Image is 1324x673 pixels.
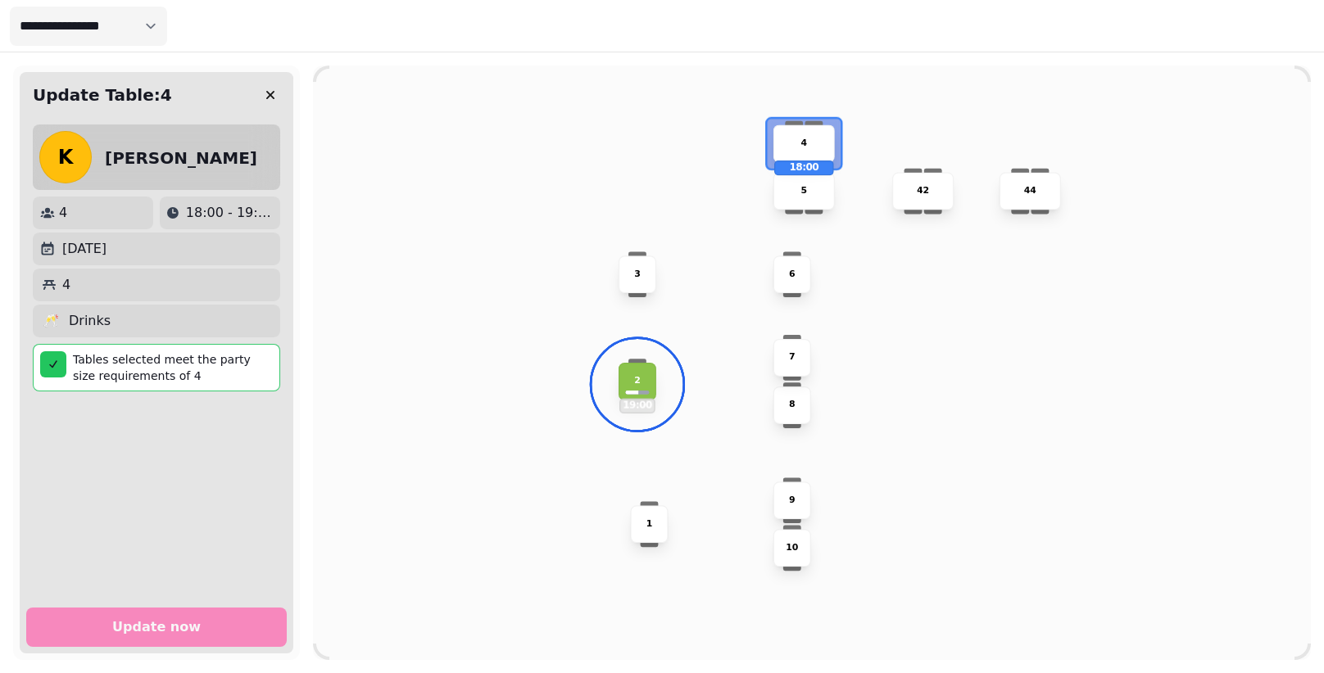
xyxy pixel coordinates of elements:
[43,311,59,331] p: 🥂
[26,608,287,647] button: Update now
[775,162,832,174] p: 18:00
[789,494,796,507] p: 9
[112,621,201,634] p: Update now
[62,239,107,259] p: [DATE]
[917,184,929,197] p: 42
[801,137,808,150] p: 4
[620,400,654,412] p: 19:00
[58,147,74,167] span: K
[801,184,808,197] p: 5
[105,147,257,169] h2: [PERSON_NAME]
[186,203,274,223] p: 18:00 - 19:30
[634,375,641,388] p: 2
[786,541,798,554] p: 10
[634,268,641,281] p: 3
[789,399,796,412] p: 8
[789,268,796,281] p: 6
[789,351,796,364] p: 7
[73,351,273,384] p: Tables selected meet the party size requirements of 4
[33,84,172,106] h2: Update Table: 4
[59,203,67,223] p: 4
[682,16,825,36] p: Update Booking Table
[646,517,653,531] p: 1
[69,311,111,331] p: Drinks
[62,275,70,295] p: 4
[1024,184,1036,197] p: 44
